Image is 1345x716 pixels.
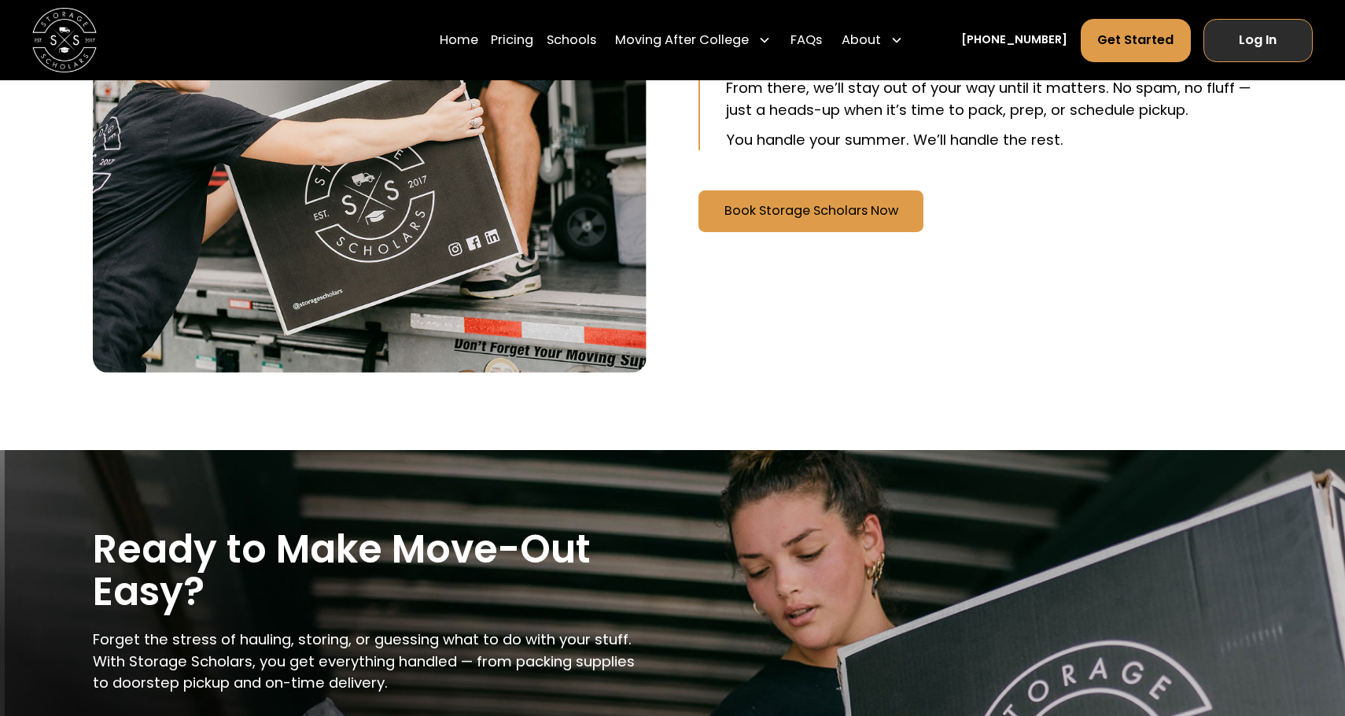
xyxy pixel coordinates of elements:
[961,31,1067,48] a: [PHONE_NUMBER]
[491,18,533,63] a: Pricing
[93,528,640,613] h1: Ready to Make Move-Out Easy?
[842,31,881,50] div: About
[609,18,778,63] div: Moving After College
[615,31,749,50] div: Moving After College
[726,129,1252,151] p: You handle your summer. We’ll handle the rest.
[93,629,640,694] p: Forget the stress of hauling, storing, or guessing what to do with your stuff. With Storage Schol...
[1203,19,1313,62] a: Log In
[726,77,1252,120] p: From there, we’ll stay out of your way until it matters. No spam, no fluff — just a heads-up when...
[698,190,924,231] a: Book Storage Scholars Now
[1081,19,1191,62] a: Get Started
[790,18,822,63] a: FAQs
[547,18,596,63] a: Schools
[440,18,478,63] a: Home
[32,8,97,72] img: Storage Scholars main logo
[835,18,910,63] div: About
